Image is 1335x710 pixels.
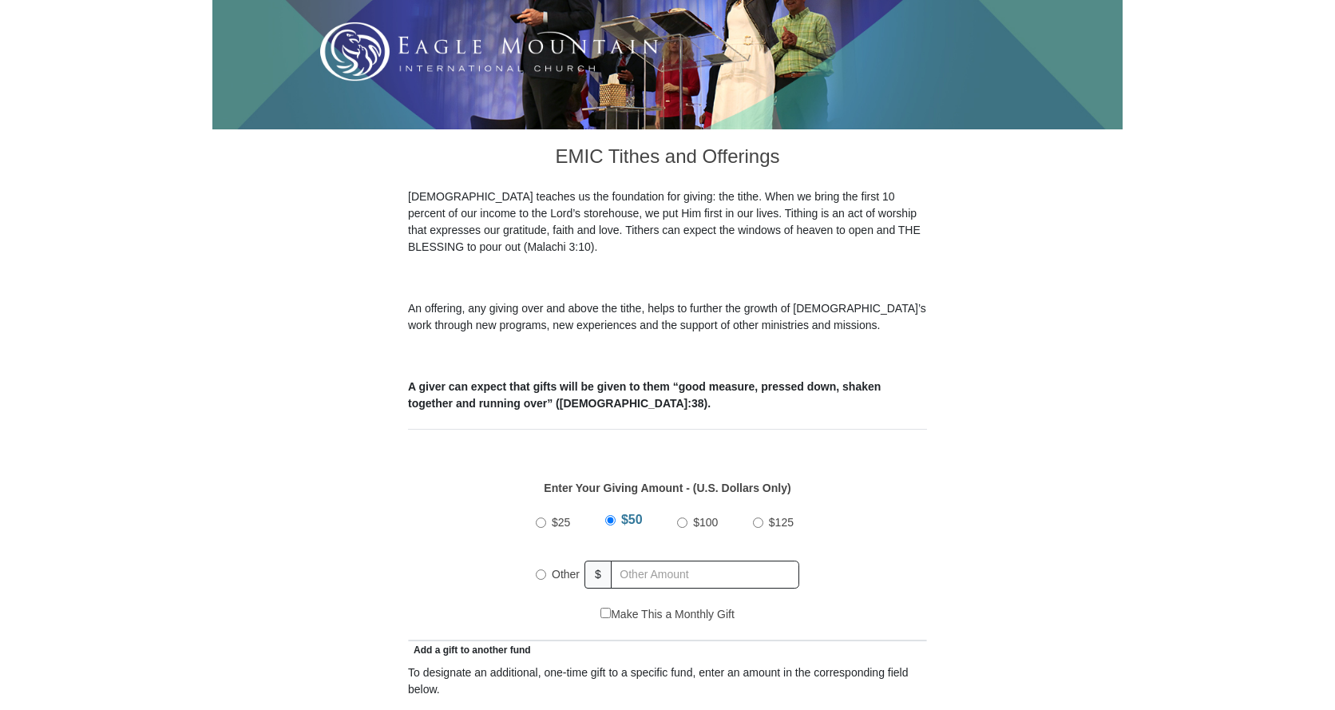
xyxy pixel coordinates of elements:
p: An offering, any giving over and above the tithe, helps to further the growth of [DEMOGRAPHIC_DAT... [408,300,927,334]
span: $25 [552,516,570,529]
span: $100 [693,516,718,529]
span: $ [584,561,612,589]
b: A giver can expect that gifts will be given to them “good measure, pressed down, shaken together ... [408,380,881,410]
span: $50 [621,513,643,526]
input: Make This a Monthly Gift [600,608,611,618]
span: $125 [769,516,794,529]
p: [DEMOGRAPHIC_DATA] teaches us the foundation for giving: the tithe. When we bring the first 10 pe... [408,188,927,256]
div: To designate an additional, one-time gift to a specific fund, enter an amount in the correspondin... [408,664,927,698]
input: Other Amount [611,561,799,589]
h3: EMIC Tithes and Offerings [408,129,927,188]
span: Other [552,568,580,581]
span: Add a gift to another fund [408,645,531,656]
strong: Enter Your Giving Amount - (U.S. Dollars Only) [544,482,790,494]
label: Make This a Monthly Gift [600,606,735,623]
